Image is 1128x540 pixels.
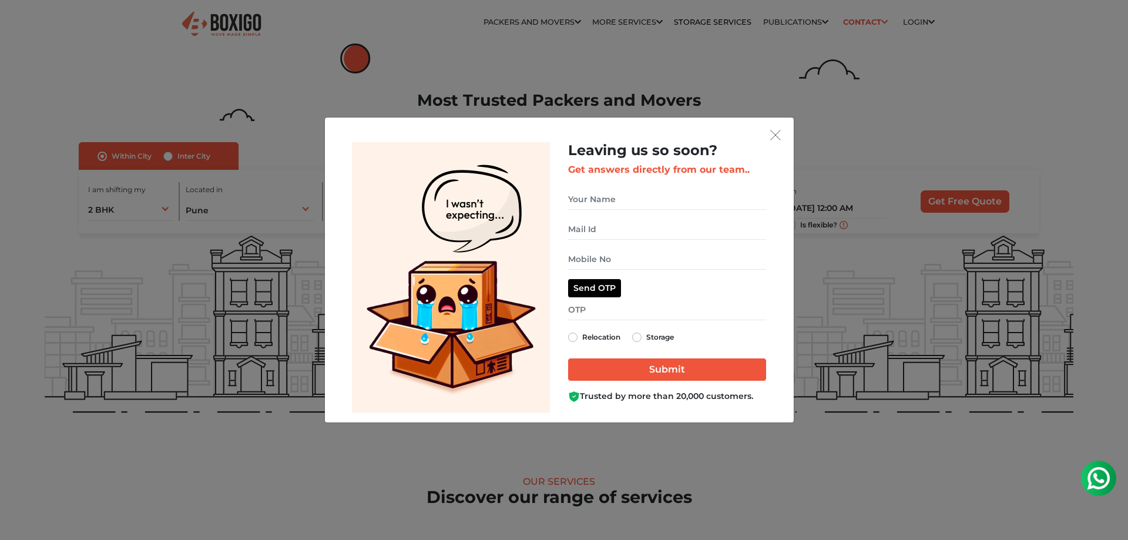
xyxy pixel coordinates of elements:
input: Mail Id [568,219,766,240]
img: Lead Welcome Image [352,142,550,413]
input: OTP [568,300,766,320]
label: Relocation [582,330,620,344]
img: Boxigo Customer Shield [568,391,580,403]
h3: Get answers directly from our team.. [568,164,766,175]
input: Mobile No [568,249,766,270]
img: exit [770,130,781,140]
label: Storage [646,330,674,344]
input: Your Name [568,189,766,210]
img: whatsapp-icon.svg [12,12,35,35]
div: Trusted by more than 20,000 customers. [568,390,766,403]
button: Send OTP [568,279,621,297]
h2: Leaving us so soon? [568,142,766,159]
input: Submit [568,358,766,381]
